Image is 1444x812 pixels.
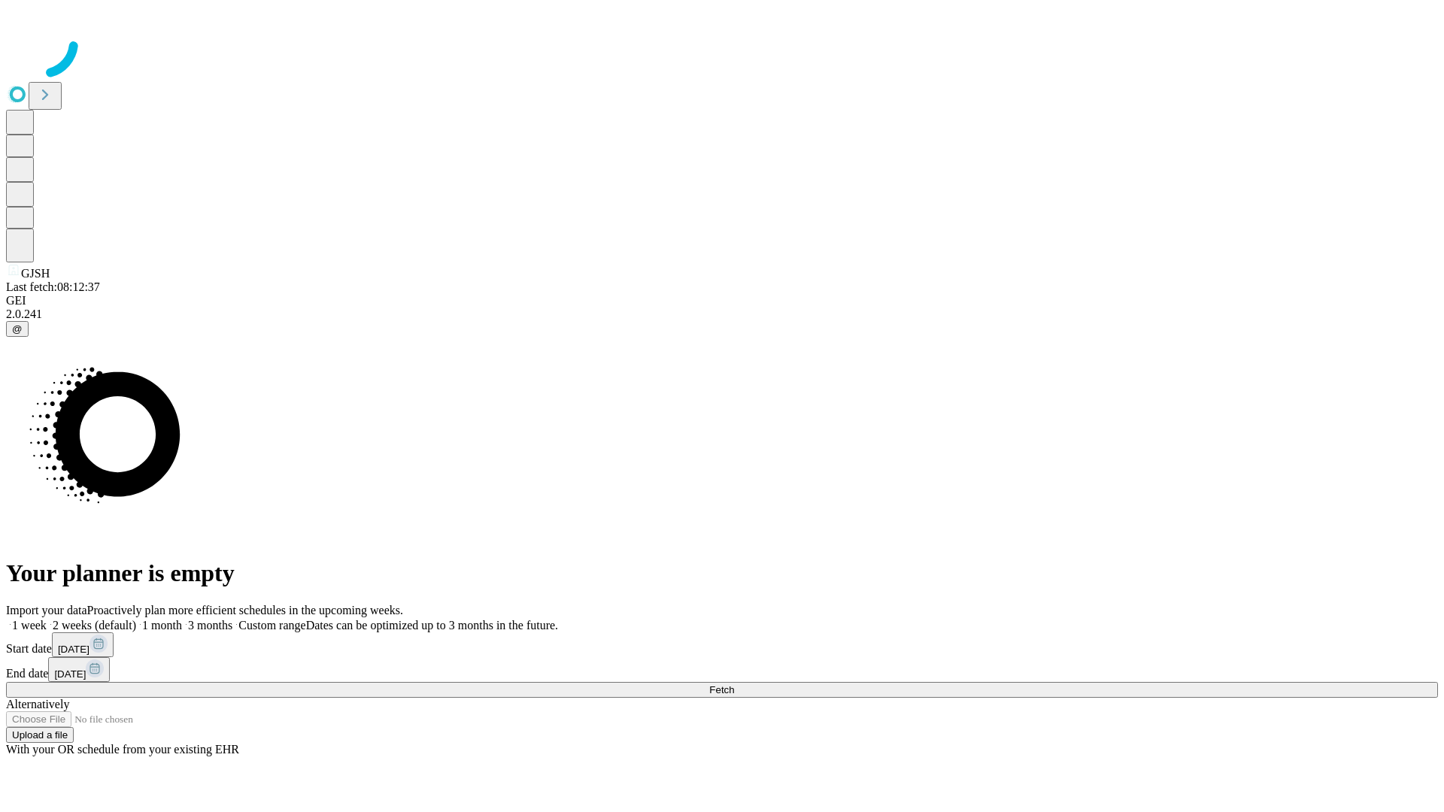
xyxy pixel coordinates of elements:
[6,682,1438,698] button: Fetch
[6,294,1438,308] div: GEI
[58,644,89,655] span: [DATE]
[306,619,558,632] span: Dates can be optimized up to 3 months in the future.
[6,727,74,743] button: Upload a file
[6,698,69,710] span: Alternatively
[142,619,182,632] span: 1 month
[6,280,100,293] span: Last fetch: 08:12:37
[238,619,305,632] span: Custom range
[54,668,86,680] span: [DATE]
[709,684,734,695] span: Fetch
[53,619,136,632] span: 2 weeks (default)
[12,323,23,335] span: @
[52,632,114,657] button: [DATE]
[6,632,1438,657] div: Start date
[48,657,110,682] button: [DATE]
[21,267,50,280] span: GJSH
[6,321,29,337] button: @
[188,619,232,632] span: 3 months
[6,559,1438,587] h1: Your planner is empty
[6,604,87,617] span: Import your data
[87,604,403,617] span: Proactively plan more efficient schedules in the upcoming weeks.
[6,308,1438,321] div: 2.0.241
[6,743,239,756] span: With your OR schedule from your existing EHR
[6,657,1438,682] div: End date
[12,619,47,632] span: 1 week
